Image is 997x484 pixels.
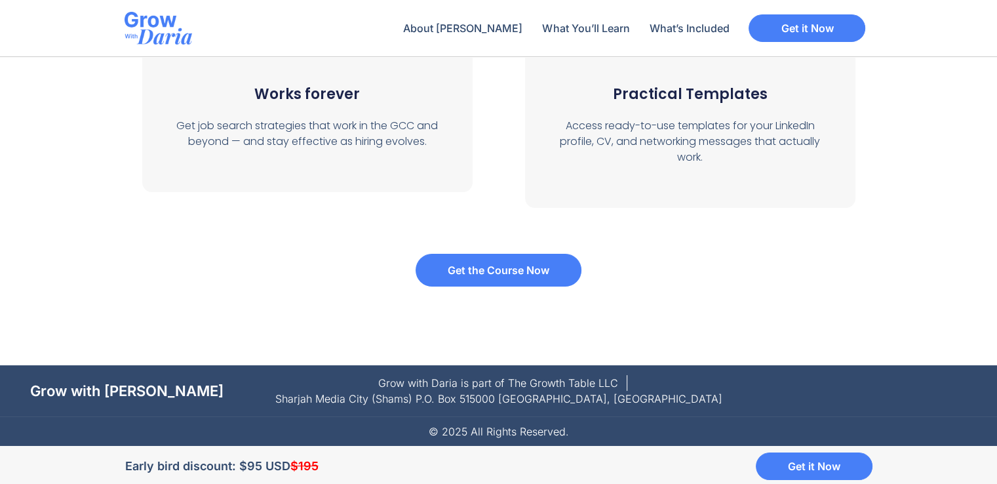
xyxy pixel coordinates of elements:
h2: Practical Templates [558,83,823,105]
a: Grow with [PERSON_NAME] [30,382,224,399]
span: Grow with Daria is part of The Growth Table LLC [378,375,618,391]
a: What You’ll Learn [536,13,636,43]
nav: Menu [397,13,735,43]
div: Early bird discount: $95 USD [125,458,336,474]
span: Sharjah Media City (Shams) P.O. Box 515000 [GEOGRAPHIC_DATA], [GEOGRAPHIC_DATA] [275,391,722,407]
p: Get job search strategies that work in the GCC and beyond — and stay effective as hiring evolves. [175,118,440,150]
p: Access ready-to-use templates for your LinkedIn profile, CV, and networking messages that actuall... [558,118,823,165]
span: Get it Now [788,461,840,472]
a: About [PERSON_NAME] [397,13,529,43]
a: Get it Now [749,14,865,42]
span: Get it Now [781,23,833,33]
a: Get it Now [756,453,872,480]
h2: Works forever [175,83,440,105]
a: What’s Included [642,13,735,43]
span: Get the Course Now [448,265,549,275]
a: Get the Course Now [416,254,581,287]
del: $195 [290,459,319,473]
p: © 2025 All Rights Reserved. [30,424,968,439]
